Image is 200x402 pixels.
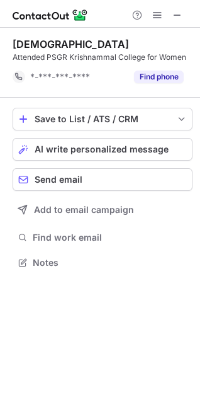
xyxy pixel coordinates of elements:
button: Send email [13,168,192,191]
button: Find work email [13,229,192,246]
button: save-profile-one-click [13,108,192,130]
div: Attended PSGR Krishnammal College for Women [13,52,192,63]
button: AI write personalized message [13,138,192,161]
div: Save to List / ATS / CRM [35,114,170,124]
button: Reveal Button [134,71,184,83]
span: Find work email [33,232,187,243]
span: Send email [35,175,82,185]
img: ContactOut v5.3.10 [13,8,88,23]
button: Add to email campaign [13,198,192,221]
button: Notes [13,254,192,272]
span: AI write personalized message [35,144,169,154]
span: Notes [33,257,187,268]
div: [DEMOGRAPHIC_DATA] [13,38,129,50]
span: Add to email campaign [34,205,134,215]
